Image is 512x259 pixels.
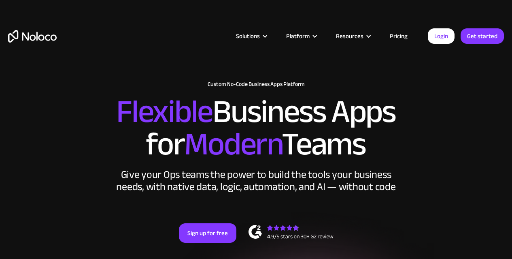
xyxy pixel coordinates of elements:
h1: Custom No-Code Business Apps Platform [8,81,504,88]
div: Platform [286,31,310,41]
span: Flexible [116,81,212,142]
span: Modern [184,114,282,174]
a: Sign up for free [179,223,236,243]
a: Pricing [380,31,418,41]
a: home [8,30,57,43]
div: Solutions [226,31,276,41]
div: Solutions [236,31,260,41]
div: Resources [326,31,380,41]
div: Platform [276,31,326,41]
a: Login [428,28,455,44]
a: Get started [461,28,504,44]
div: Resources [336,31,363,41]
h2: Business Apps for Teams [8,96,504,161]
div: Give your Ops teams the power to build the tools your business needs, with native data, logic, au... [115,169,398,193]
